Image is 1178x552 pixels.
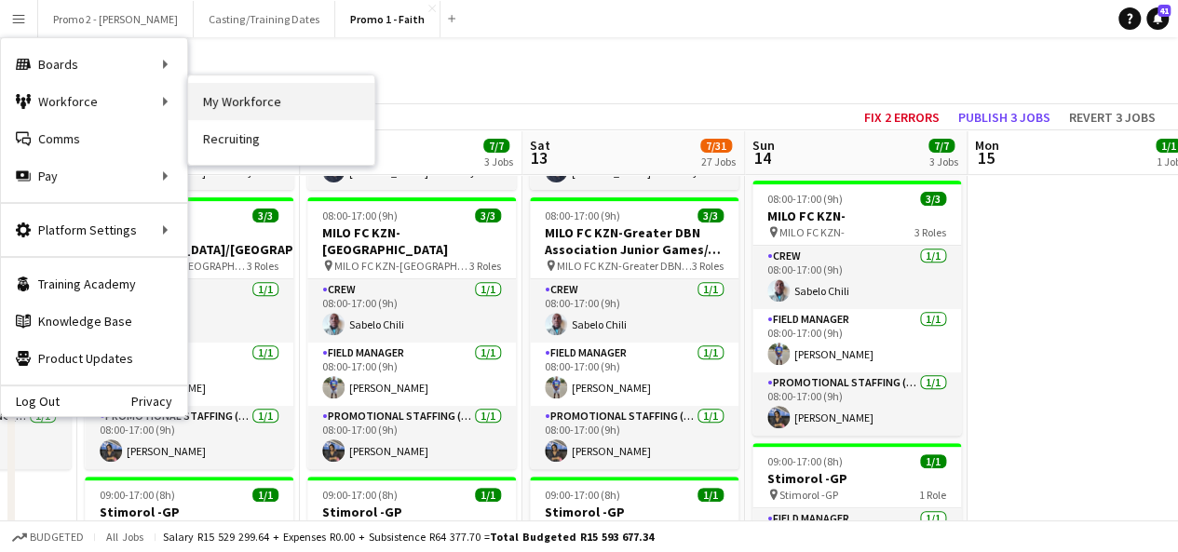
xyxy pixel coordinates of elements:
app-card-role: Crew1/108:00-17:00 (9h)Sabelo Chili [307,279,516,343]
button: Casting/Training Dates [194,1,335,37]
span: 1/1 [475,488,501,502]
span: 3/3 [920,192,946,206]
h3: Stimorol -GP [307,504,516,520]
a: My Workforce [188,83,374,120]
app-card-role: Crew1/108:00-17:00 (9h)Sabelo Chili [530,279,738,343]
span: 1/1 [252,488,278,502]
span: 1 Role [919,488,946,502]
span: 15 [972,147,999,168]
button: Budgeted [9,527,87,547]
h3: Stimorol -GP [85,504,293,520]
app-card-role: Promotional Staffing (Brand Ambassadors)1/108:00-17:00 (9h)[PERSON_NAME] [530,406,738,469]
app-job-card: 08:00-17:00 (9h)3/3MILO FC KZN-Greater DBN Association Junior Games/A Quest To Test- Game Gateway... [530,197,738,469]
div: 3 Jobs [929,155,958,168]
app-job-card: 08:00-17:00 (9h)3/3MILO FC KZN-[GEOGRAPHIC_DATA] MILO FC KZN-[GEOGRAPHIC_DATA]3 RolesCrew1/108:00... [307,197,516,469]
button: Revert 3 jobs [1062,105,1163,129]
span: Sat [530,137,550,154]
div: 3 Jobs [484,155,513,168]
span: 3/3 [252,209,278,222]
h3: Stimorol -GP [752,470,961,487]
h3: MILO FC KZN-Greater DBN Association Junior Games/A Quest To Test- Game Gateway Mall (Client Event) [530,224,738,258]
span: 08:00-17:00 (9h) [545,209,620,222]
span: 1/1 [697,488,724,502]
a: Privacy [131,394,187,409]
button: Publish 3 jobs [951,105,1058,129]
span: MILO FC KZN-Greater DBN Association Junior Games/A Quest To Test- Game Gateway Mall (Client Event) [557,259,692,273]
h3: MILO FC KZN-[GEOGRAPHIC_DATA] [307,224,516,258]
span: 09:00-17:00 (8h) [767,454,843,468]
span: 3/3 [697,209,724,222]
app-card-role: Field Manager1/108:00-17:00 (9h)[PERSON_NAME] [530,343,738,406]
a: Recruiting [188,120,374,157]
span: 3 Roles [469,259,501,273]
a: Comms [1,120,187,157]
app-card-role: Field Manager1/108:00-17:00 (9h)[PERSON_NAME] [752,309,961,372]
span: 3/3 [475,209,501,222]
span: 41 [1158,5,1171,17]
span: Stimorol -GP [779,488,838,502]
div: Salary R15 529 299.64 + Expenses R0.00 + Subsistence R64 377.70 = [163,530,654,544]
app-job-card: 08:00-17:00 (9h)3/3MILO FC KZN-[GEOGRAPHIC_DATA]/[GEOGRAPHIC_DATA] MILO FC KZN-[GEOGRAPHIC_DATA]/... [85,197,293,469]
span: 7/7 [483,139,509,153]
span: 09:00-17:00 (8h) [100,488,175,502]
app-card-role: Promotional Staffing (Brand Ambassadors)1/108:00-17:00 (9h)[PERSON_NAME] [307,406,516,469]
app-card-role: Promotional Staffing (Brand Ambassadors)1/108:00-17:00 (9h)[PERSON_NAME] [85,406,293,469]
span: 13 [527,147,550,168]
div: Platform Settings [1,211,187,249]
span: 09:00-17:00 (8h) [545,488,620,502]
app-card-role: Field Manager1/108:00-17:00 (9h)[PERSON_NAME] [307,343,516,406]
app-card-role: Crew1/108:00-17:00 (9h)Sabelo Chili [752,246,961,309]
span: 08:00-17:00 (9h) [322,209,398,222]
div: Workforce [1,83,187,120]
h3: MILO FC KZN-[GEOGRAPHIC_DATA]/[GEOGRAPHIC_DATA] [85,224,293,258]
span: 7/31 [700,139,732,153]
div: Boards [1,46,187,83]
span: 08:00-17:00 (9h) [767,192,843,206]
h3: Stimorol -GP [530,504,738,520]
span: Mon [975,137,999,154]
button: Promo 1 - Faith [335,1,440,37]
app-card-role: Crew1/108:00-17:00 (9h)Sabelo Chili [85,279,293,343]
app-job-card: 08:00-17:00 (9h)3/3MILO FC KZN- MILO FC KZN-3 RolesCrew1/108:00-17:00 (9h)Sabelo ChiliField Manag... [752,181,961,436]
div: Pay [1,157,187,195]
span: Budgeted [30,531,84,544]
span: 14 [750,147,775,168]
span: 09:00-17:00 (8h) [322,488,398,502]
button: Promo 2 - [PERSON_NAME] [38,1,194,37]
span: 3 Roles [692,259,724,273]
button: Fix 2 errors [857,105,947,129]
h3: MILO FC KZN- [752,208,961,224]
app-card-role: Field Manager1/108:00-17:00 (9h)[PERSON_NAME] [85,343,293,406]
span: 3 Roles [247,259,278,273]
app-card-role: Promotional Staffing (Brand Ambassadors)1/108:00-17:00 (9h)[PERSON_NAME] [752,372,961,436]
a: 41 [1146,7,1169,30]
span: 3 Roles [914,225,946,239]
a: Product Updates [1,340,187,377]
span: Total Budgeted R15 593 677.34 [490,530,654,544]
div: 27 Jobs [701,155,736,168]
span: 7/7 [928,139,955,153]
a: Log Out [1,394,60,409]
span: Sun [752,137,775,154]
span: MILO FC KZN-[GEOGRAPHIC_DATA] [334,259,469,273]
span: All jobs [102,530,147,544]
a: Training Academy [1,265,187,303]
a: Knowledge Base [1,303,187,340]
span: 1/1 [920,454,946,468]
span: MILO FC KZN- [779,225,845,239]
